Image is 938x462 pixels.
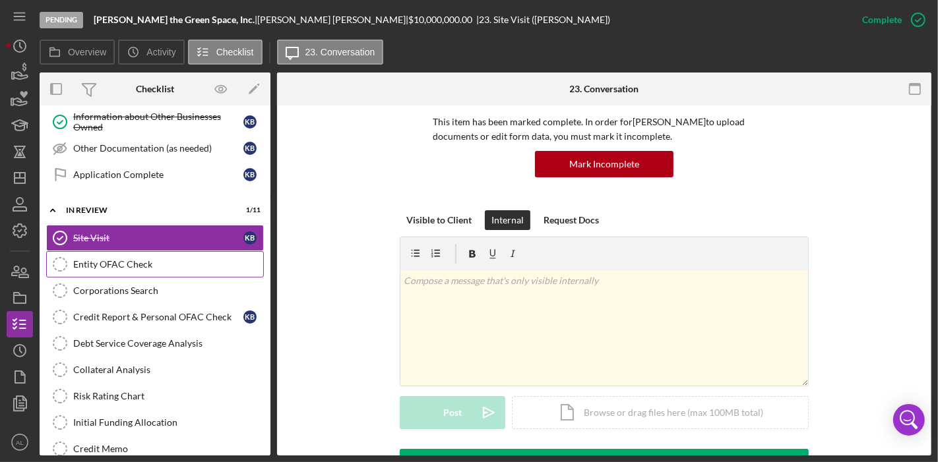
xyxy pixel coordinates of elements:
div: Visible to Client [406,210,472,230]
div: Complete [862,7,902,33]
div: Collateral Analysis [73,364,263,375]
label: Overview [68,47,106,57]
button: Post [400,396,505,429]
button: Request Docs [537,210,606,230]
div: Site Visit [73,233,243,243]
div: K B [243,310,257,324]
a: Other Documentation (as needed)KB [46,135,264,161]
div: Credit Report & Personal OFAC Check [73,312,243,322]
button: Visible to Client [400,210,478,230]
div: Entity OFAC Check [73,259,263,270]
div: Pending [40,12,83,28]
div: Open Intercom Messenger [893,404,925,436]
div: K B [243,142,257,155]
div: K B [243,168,257,181]
a: Application CompleteKB [46,161,264,188]
div: Information about Other Businesses Owned [73,111,243,132]
a: Entity OFAC Check [46,251,264,277]
button: Internal [485,210,530,230]
div: 23. Conversation [570,84,639,94]
button: Mark Incomplete [535,151,673,177]
label: Checklist [216,47,254,57]
div: Corporations Search [73,285,263,296]
div: Other Documentation (as needed) [73,143,243,154]
div: Debt Service Coverage Analysis [73,338,263,349]
text: AL [16,439,24,446]
div: Application Complete [73,169,243,180]
div: | 23. Site Visit ([PERSON_NAME]) [476,14,610,25]
div: Risk Rating Chart [73,391,263,401]
div: [PERSON_NAME] [PERSON_NAME] | [257,14,408,25]
a: Information about Other Businesses OwnedKB [46,109,264,135]
a: Debt Service Coverage Analysis [46,330,264,357]
a: Collateral Analysis [46,357,264,383]
button: Checklist [188,40,263,65]
div: 1 / 11 [237,206,261,214]
div: Request Docs [544,210,599,230]
a: Site VisitKB [46,225,264,251]
div: Post [443,396,462,429]
div: Credit Memo [73,444,263,454]
div: | [94,14,257,25]
a: Credit Report & Personal OFAC CheckKB [46,304,264,330]
button: Complete [849,7,931,33]
button: Overview [40,40,115,65]
button: Activity [118,40,184,65]
b: [PERSON_NAME] the Green Space, Inc. [94,14,255,25]
a: Credit Memo [46,436,264,462]
div: Mark Incomplete [569,151,639,177]
div: Checklist [136,84,174,94]
div: Initial Funding Allocation [73,417,263,428]
a: Initial Funding Allocation [46,409,264,436]
div: K B [243,231,257,245]
div: In Review [66,206,228,214]
div: $10,000,000.00 [408,14,476,25]
label: 23. Conversation [305,47,375,57]
a: Risk Rating Chart [46,383,264,409]
p: This item has been marked complete. In order for [PERSON_NAME] to upload documents or edit form d... [433,115,776,144]
button: 23. Conversation [277,40,384,65]
a: Corporations Search [46,277,264,304]
div: Internal [491,210,524,230]
button: AL [7,429,33,455]
div: K B [243,115,257,129]
label: Activity [146,47,175,57]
